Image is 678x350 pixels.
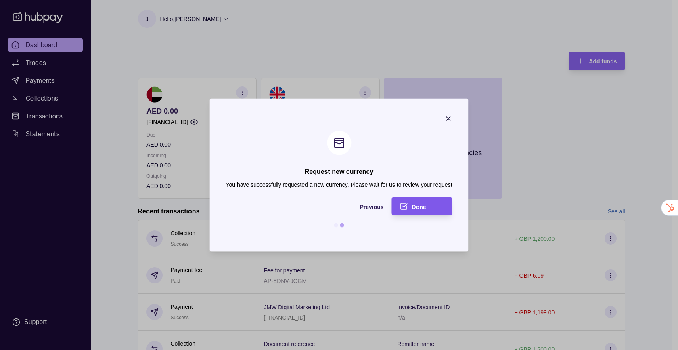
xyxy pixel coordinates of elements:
button: Previous [226,197,383,215]
span: Done [412,203,426,210]
p: You have successfully requested a new currency. Please wait for us to review your request [226,180,452,189]
h2: Request new currency [305,167,374,176]
span: Previous [360,203,383,210]
button: Done [392,197,452,215]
